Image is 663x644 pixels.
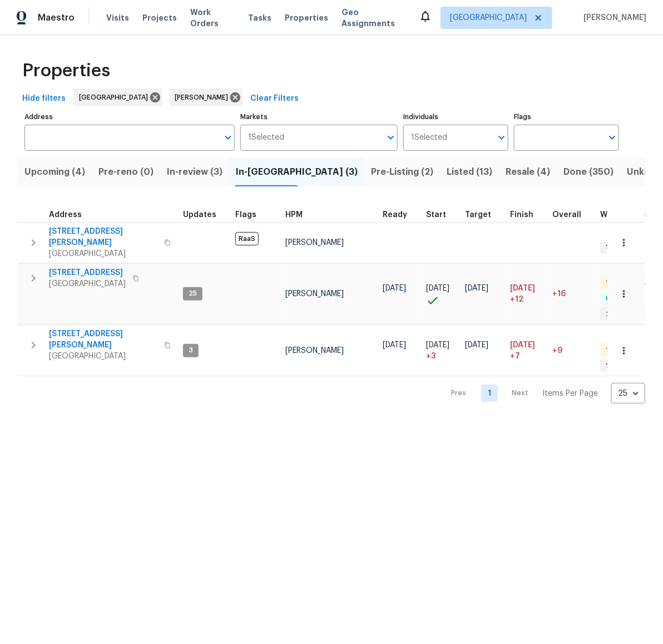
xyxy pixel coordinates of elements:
div: Target renovation project end date [465,211,501,219]
label: Address [24,114,235,120]
td: Project started on time [422,263,461,325]
span: [PERSON_NAME] [175,92,232,103]
td: 9 day(s) past target finish date [548,325,596,376]
span: Flags [235,211,256,219]
span: 1 QC [601,346,625,355]
button: Open [383,130,399,145]
span: Start [426,211,446,219]
span: Properties [22,65,110,76]
span: +12 [510,294,523,305]
button: Clear Filters [246,89,303,109]
span: Ready [383,211,407,219]
span: [GEOGRAPHIC_DATA] [79,92,152,103]
span: Address [49,211,82,219]
div: [GEOGRAPHIC_DATA] [73,89,162,106]
span: Updates [183,211,216,219]
label: Individuals [403,114,508,120]
span: [GEOGRAPHIC_DATA] [49,351,157,362]
td: 16 day(s) past target finish date [548,263,596,325]
span: Upcoming (4) [24,164,85,180]
span: [PERSON_NAME] [285,347,344,355]
span: [GEOGRAPHIC_DATA] [49,278,126,289]
span: 1 Selected [248,133,284,142]
span: HPM [285,211,303,219]
span: Overall [552,211,581,219]
button: Open [494,130,509,145]
span: [DATE] [465,284,488,292]
div: Earliest renovation start date (first business day after COE or Checkout) [383,211,417,219]
span: [PERSON_NAME] [579,12,646,23]
span: +16 [552,290,566,298]
a: Goto page 1 [481,385,498,402]
span: [STREET_ADDRESS][PERSON_NAME] [49,226,157,248]
span: [PERSON_NAME] [285,239,344,247]
span: 1 QC [601,278,625,288]
span: Pre-reno (0) [98,164,154,180]
nav: Pagination Navigation [441,383,645,404]
label: Markets [240,114,398,120]
span: Tasks [248,14,271,22]
span: In-review (3) [167,164,222,180]
span: [DATE] [383,341,406,349]
span: Listed (13) [447,164,492,180]
span: WO Completion [600,211,661,219]
span: Hide filters [22,92,66,106]
span: Work Orders [190,7,235,29]
span: Geo Assignments [342,7,405,29]
span: Projects [142,12,177,23]
span: +7 [510,351,520,362]
span: [GEOGRAPHIC_DATA] [450,12,527,23]
span: 1 WIP [601,243,626,252]
div: Days past target finish date [552,211,591,219]
span: 3 [184,346,197,355]
span: 25 [184,289,201,298]
span: Resale (4) [506,164,550,180]
button: Open [605,130,620,145]
span: Done (350) [563,164,613,180]
span: [DATE] [383,284,406,292]
span: [DATE] [465,341,488,349]
span: In-[GEOGRAPHIC_DATA] (3) [236,164,358,180]
span: 2 Accepted [601,309,650,319]
span: Clear Filters [250,92,299,106]
td: Scheduled to finish 7 day(s) late [506,325,548,376]
span: Target [465,211,491,219]
span: Finish [510,211,533,219]
span: [DATE] [426,284,449,292]
span: [STREET_ADDRESS] [49,267,126,278]
span: + 3 [426,351,436,362]
span: [DATE] [510,341,535,349]
span: 1 Accepted [601,361,648,371]
span: 1 Selected [411,133,447,142]
span: [STREET_ADDRESS][PERSON_NAME] [49,328,157,351]
span: [PERSON_NAME] [285,290,344,298]
td: Project started 3 days late [422,325,461,376]
span: [DATE] [426,341,449,349]
span: [DATE] [510,284,535,292]
td: Scheduled to finish 12 day(s) late [506,263,548,325]
span: +9 [552,347,562,355]
div: Actual renovation start date [426,211,456,219]
div: 25 [611,379,645,408]
span: Properties [285,12,328,23]
div: Projected renovation finish date [510,211,543,219]
span: Visits [106,12,129,23]
span: RaaS [235,232,259,245]
button: Open [220,130,236,145]
p: Items Per Page [542,388,598,399]
span: [GEOGRAPHIC_DATA] [49,248,157,259]
div: [PERSON_NAME] [169,89,243,106]
label: Flags [514,114,619,120]
span: Pre-Listing (2) [371,164,433,180]
span: 6 Done [601,294,634,303]
button: Hide filters [18,89,70,109]
span: Maestro [38,12,75,23]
